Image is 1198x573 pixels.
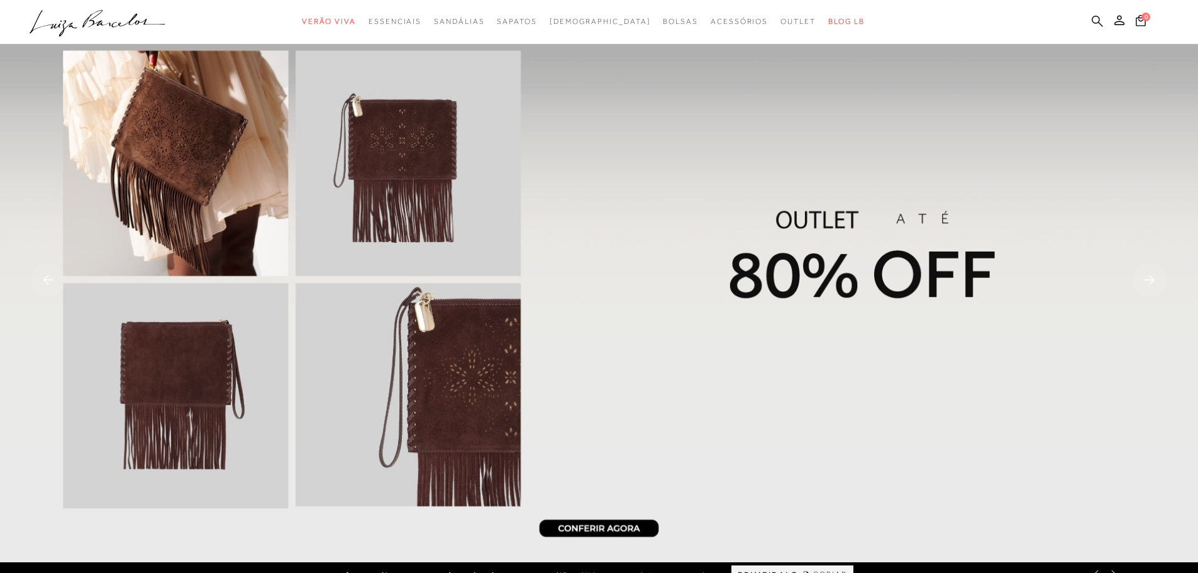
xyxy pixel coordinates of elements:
span: BLOG LB [828,17,865,26]
span: Verão Viva [302,17,356,26]
a: BLOG LB [828,10,865,33]
a: categoryNavScreenReaderText [780,10,816,33]
span: Sapatos [497,17,536,26]
span: Sandálias [434,17,484,26]
span: [DEMOGRAPHIC_DATA] [550,17,651,26]
a: categoryNavScreenReaderText [434,10,484,33]
span: 0 [1141,13,1150,21]
a: categoryNavScreenReaderText [663,10,698,33]
a: categoryNavScreenReaderText [497,10,536,33]
span: Essenciais [369,17,421,26]
span: Bolsas [663,17,698,26]
a: categoryNavScreenReaderText [302,10,356,33]
button: 0 [1132,14,1150,31]
span: Acessórios [711,17,768,26]
a: categoryNavScreenReaderText [711,10,768,33]
a: categoryNavScreenReaderText [369,10,421,33]
a: noSubCategoriesText [550,10,651,33]
span: Outlet [780,17,816,26]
